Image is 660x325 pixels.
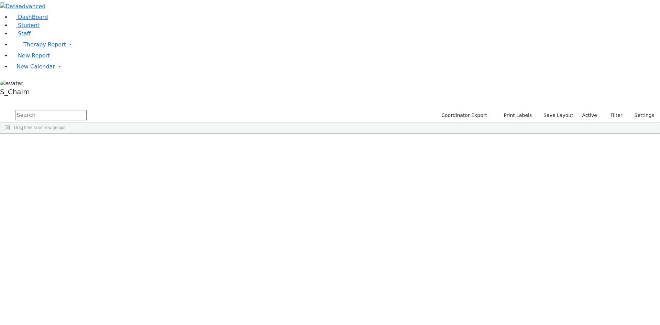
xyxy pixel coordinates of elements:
span: Therapy Report [23,41,66,48]
a: Staff [11,30,31,37]
button: Coordinator Export [437,110,490,121]
span: New Report [18,52,50,59]
span: New Calendar [16,63,55,70]
span: Staff [18,30,31,37]
a: Therapy Report [11,38,660,52]
span: Student [18,22,40,29]
button: Save Layout [540,110,576,121]
a: Student [11,22,40,29]
a: DashBoard [11,14,48,20]
button: Filter [602,110,626,121]
input: Search [15,110,87,120]
label: Active [579,110,600,121]
span: Drag here to set row groups [14,125,65,130]
button: Print Labels [496,110,535,121]
a: New Calendar [11,60,660,74]
span: DashBoard [18,14,48,20]
a: New Report [11,52,50,59]
button: Settings [626,110,657,121]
